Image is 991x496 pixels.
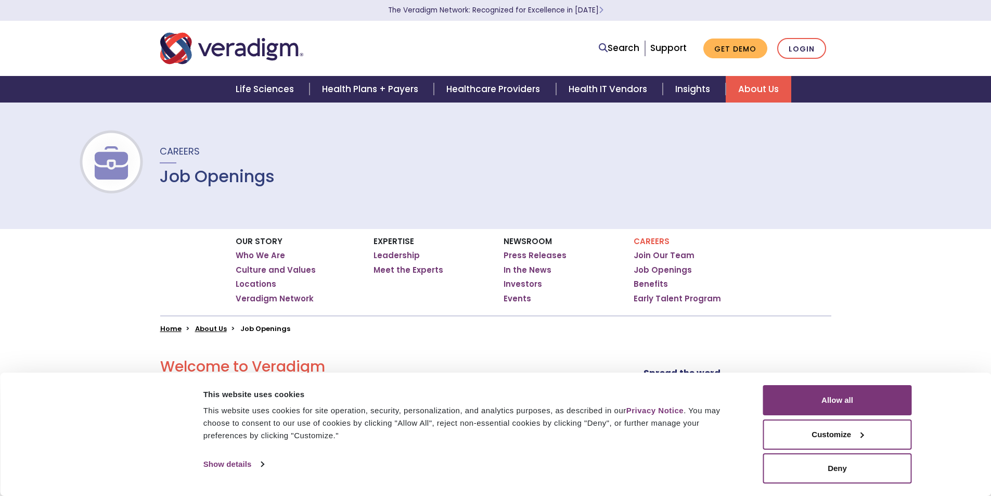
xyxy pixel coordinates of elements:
a: Events [504,294,531,304]
a: Benefits [634,279,668,289]
a: Culture and Values [236,265,316,275]
a: Locations [236,279,276,289]
a: Home [160,324,182,334]
a: Health IT Vendors [556,76,663,103]
img: Veradigm logo [160,31,303,66]
button: Allow all [763,385,912,415]
div: This website uses cookies for site operation, security, personalization, and analytics purposes, ... [203,404,740,442]
a: Health Plans + Payers [310,76,434,103]
a: Life Sciences [223,76,310,103]
a: Login [777,38,826,59]
h2: Welcome to Veradigm [160,358,585,376]
a: Healthcare Providers [434,76,556,103]
a: About Us [726,76,791,103]
a: Meet the Experts [374,265,443,275]
a: Press Releases [504,250,567,261]
a: Who We Are [236,250,285,261]
a: In the News [504,265,551,275]
a: Join Our Team [634,250,694,261]
a: About Us [195,324,227,334]
a: Job Openings [634,265,692,275]
a: The Veradigm Network: Recognized for Excellence in [DATE]Learn More [388,5,603,15]
button: Deny [763,453,912,484]
span: Learn More [599,5,603,15]
a: Show details [203,456,264,472]
a: Investors [504,279,542,289]
a: Veradigm Network [236,294,314,304]
button: Customize [763,419,912,450]
strong: Spread the word [643,367,720,379]
a: Privacy Notice [626,406,684,415]
h1: Job Openings [160,167,275,186]
a: Early Talent Program [634,294,721,304]
div: This website uses cookies [203,388,740,401]
span: Careers [160,145,200,158]
a: Get Demo [703,39,767,59]
a: Support [650,42,687,54]
a: Insights [663,76,726,103]
a: Leadership [374,250,420,261]
a: Search [599,41,639,55]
